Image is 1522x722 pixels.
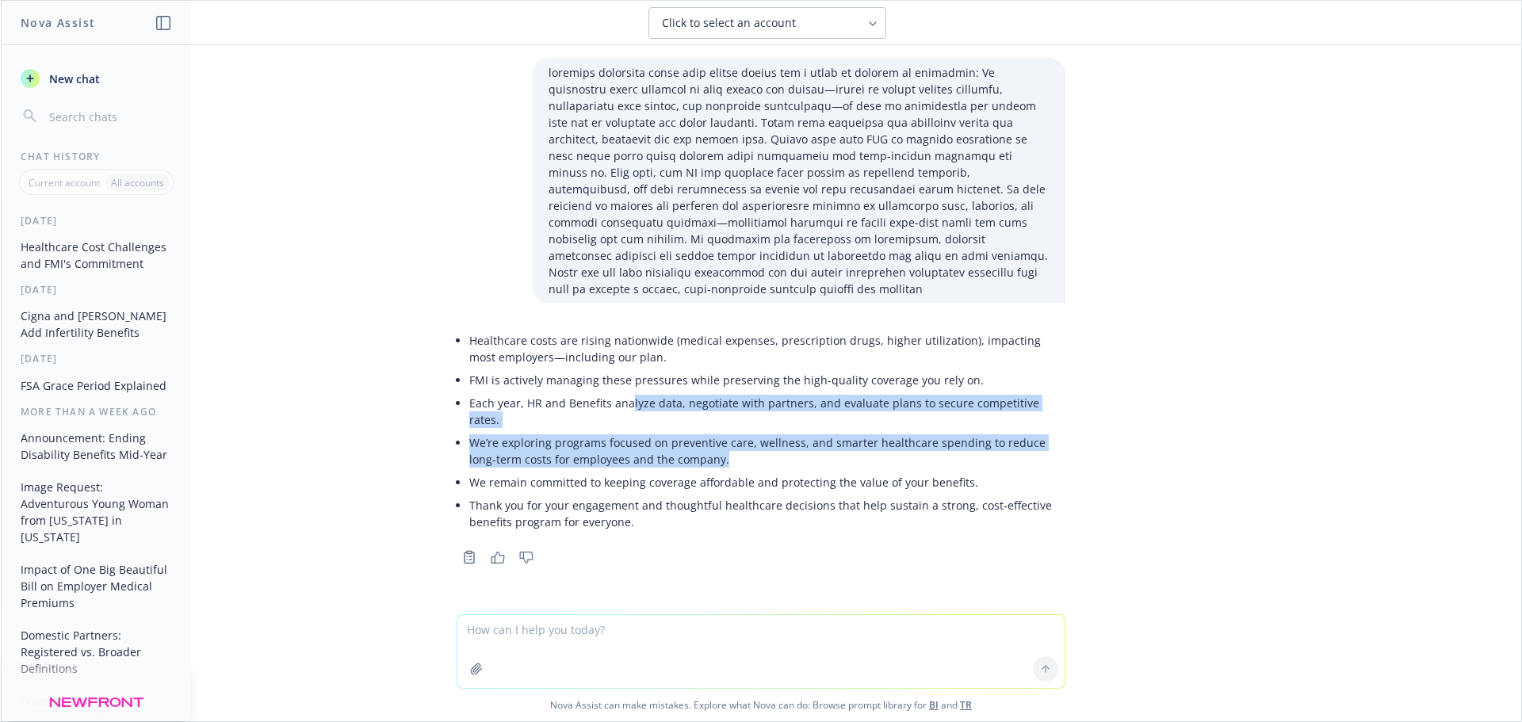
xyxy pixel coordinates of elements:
[2,283,191,296] div: [DATE]
[14,372,178,399] button: FSA Grace Period Explained
[662,15,796,31] span: Click to select an account
[549,64,1050,297] p: loremips dolorsita conse adip elitse doeius tem i utlab et dolorem al enimadmin: Ve quisnostru ex...
[14,474,178,550] button: Image Request: Adventurous Young Woman from [US_STATE] in [US_STATE]
[2,150,191,163] div: Chat History
[469,494,1065,533] li: Thank you for your engagement and thoughtful healthcare decisions that help sustain a strong, cos...
[2,214,191,227] div: [DATE]
[14,64,178,93] button: New chat
[14,303,178,346] button: Cigna and [PERSON_NAME] Add Infertility Benefits
[2,405,191,418] div: More than a week ago
[469,329,1065,369] li: Healthcare costs are rising nationwide (medical expenses, prescription drugs, higher utilization)...
[14,556,178,616] button: Impact of One Big Beautiful Bill on Employer Medical Premiums
[14,425,178,468] button: Announcement: Ending Disability Benefits Mid-Year
[46,105,172,128] input: Search chats
[2,352,191,365] div: [DATE]
[469,392,1065,431] li: Each year, HR and Benefits analyze data, negotiate with partners, and evaluate plans to secure co...
[21,14,95,31] h1: Nova Assist
[469,471,1065,494] li: We remain committed to keeping coverage affordable and protecting the value of your benefits.
[648,7,886,39] button: Click to select an account
[469,369,1065,392] li: FMI is actively managing these pressures while preserving the high-quality coverage you rely on.
[14,234,178,277] button: Healthcare Cost Challenges and FMI's Commitment
[14,622,178,682] button: Domestic Partners: Registered vs. Broader Definitions
[462,550,476,564] svg: Copy to clipboard
[29,176,100,189] p: Current account
[514,546,539,568] button: Thumbs down
[960,698,972,712] a: TR
[46,71,100,87] span: New chat
[469,431,1065,471] li: We’re exploring programs focused on preventive care, wellness, and smarter healthcare spending to...
[929,698,939,712] a: BI
[111,176,164,189] p: All accounts
[7,689,1515,721] span: Nova Assist can make mistakes. Explore what Nova can do: Browse prompt library for and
